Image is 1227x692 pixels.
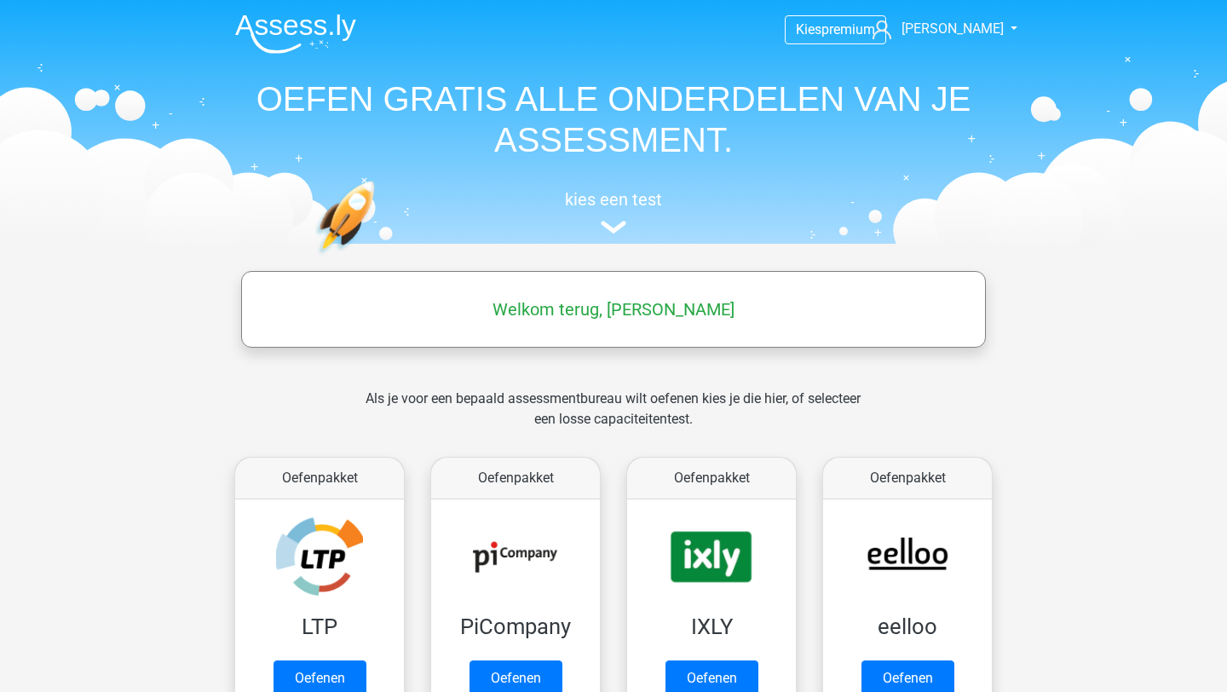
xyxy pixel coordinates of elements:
[222,189,1005,234] a: kies een test
[821,21,875,37] span: premium
[786,18,885,41] a: Kiespremium
[250,299,977,320] h5: Welkom terug, [PERSON_NAME]
[601,221,626,234] img: assessment
[222,78,1005,160] h1: OEFEN GRATIS ALLE ONDERDELEN VAN JE ASSESSMENT.
[222,189,1005,210] h5: kies een test
[866,19,1005,39] a: [PERSON_NAME]
[902,20,1004,37] span: [PERSON_NAME]
[352,389,874,450] div: Als je voor een bepaald assessmentbureau wilt oefenen kies je die hier, of selecteer een losse ca...
[315,181,441,335] img: oefenen
[235,14,356,54] img: Assessly
[796,21,821,37] span: Kies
